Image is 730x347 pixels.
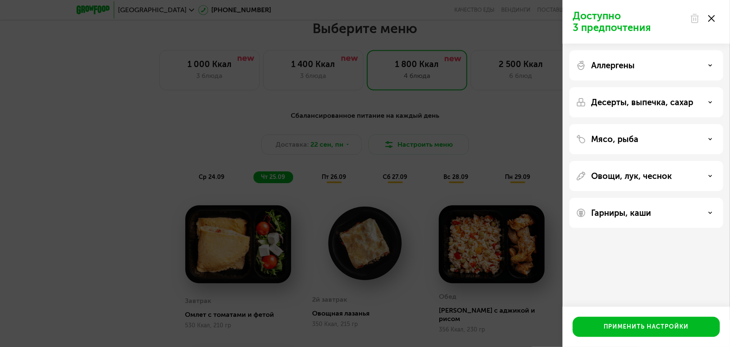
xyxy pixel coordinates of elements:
[591,208,651,218] p: Гарниры, каши
[573,317,720,337] button: Применить настройки
[591,97,693,107] p: Десерты, выпечка, сахар
[591,171,672,181] p: Овощи, лук, чеснок
[604,323,689,331] div: Применить настройки
[591,60,635,70] p: Аллергены
[573,10,685,34] p: Доступно 3 предпочтения
[591,134,638,144] p: Мясо, рыба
